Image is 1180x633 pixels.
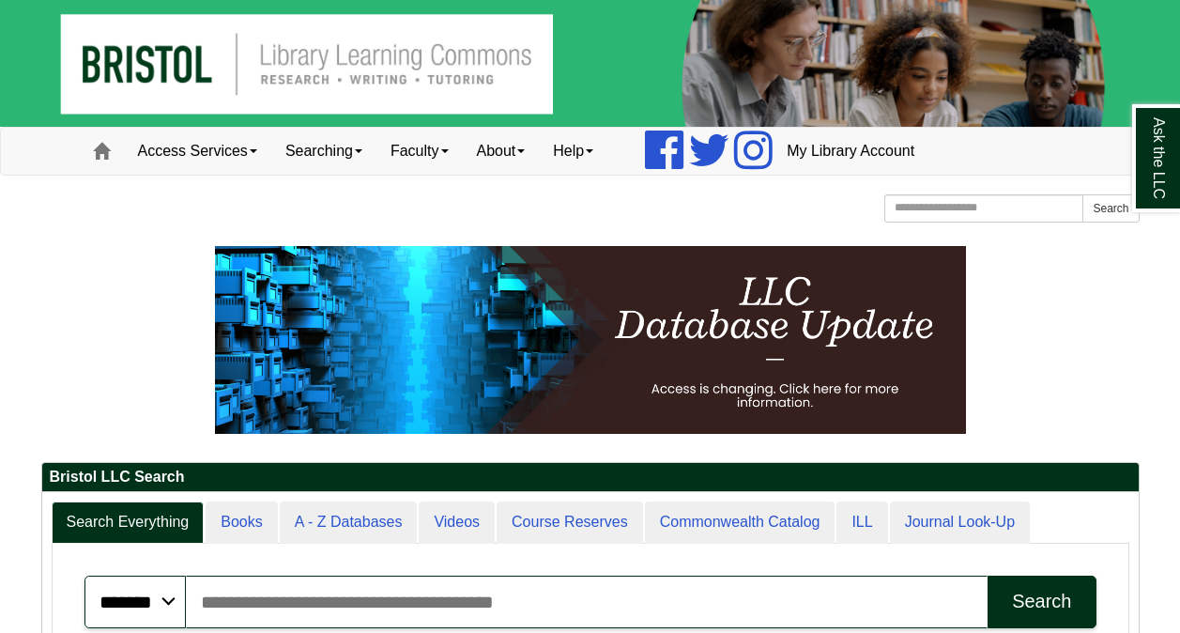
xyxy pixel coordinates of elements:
[1012,591,1071,612] div: Search
[539,128,607,175] a: Help
[42,463,1139,492] h2: Bristol LLC Search
[836,502,887,544] a: ILL
[890,502,1030,544] a: Journal Look-Up
[773,128,928,175] a: My Library Account
[215,246,966,434] img: HTML tutorial
[419,502,495,544] a: Videos
[280,502,418,544] a: A - Z Databases
[376,128,463,175] a: Faculty
[271,128,376,175] a: Searching
[463,128,540,175] a: About
[497,502,643,544] a: Course Reserves
[988,576,1096,628] button: Search
[52,502,205,544] a: Search Everything
[124,128,271,175] a: Access Services
[206,502,277,544] a: Books
[1082,194,1139,223] button: Search
[645,502,835,544] a: Commonwealth Catalog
